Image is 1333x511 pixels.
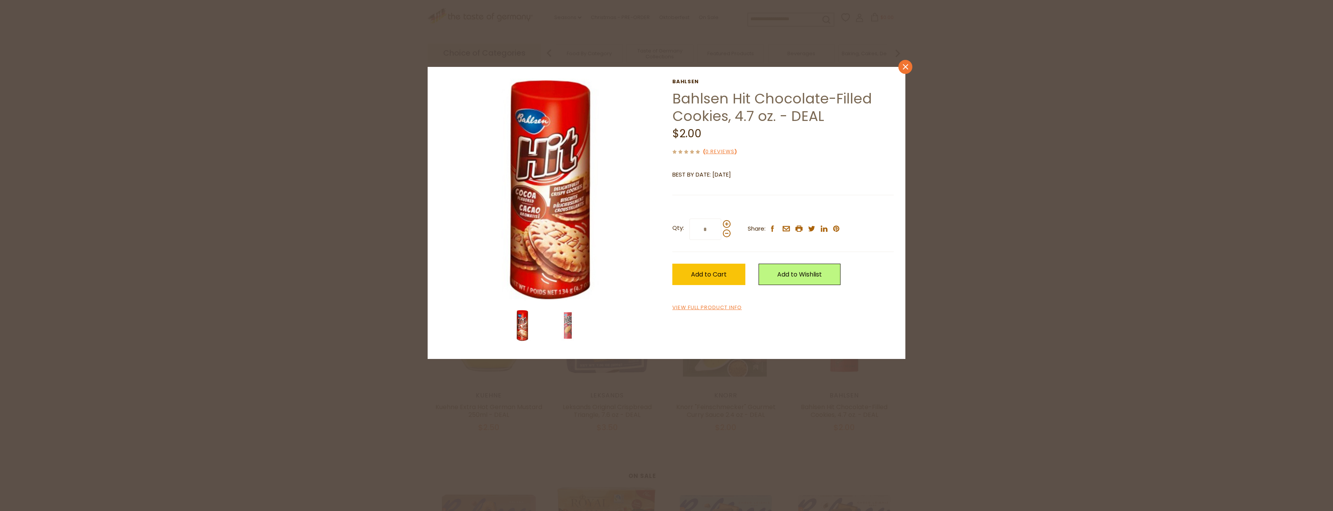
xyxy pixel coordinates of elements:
span: Share: [748,224,766,234]
span: Add to Cart [691,270,727,279]
span: ( ) [703,148,737,155]
a: Bahlsen [672,79,894,85]
a: Bahlsen Hit Chocolate-Filled Cookies, 4.7 oz. - DEAL [672,89,872,126]
img: Bahlsen Hit Chocolate-Filled Cookies, 4.7 oz. - DEAL [439,79,661,301]
button: Add to Cart [672,264,745,285]
a: View Full Product Info [672,304,742,312]
span: $2.00 [672,126,701,141]
img: Bahlsen Hit Chocolate-Filled Cookies, 4.7 oz. - DEAL [507,310,538,341]
a: 0 Reviews [705,148,734,156]
strong: Qty: [672,223,684,233]
input: Qty: [689,219,721,240]
img: Bahlsen Hit Chocolate-Filled Cookies [552,310,583,341]
a: Add to Wishlist [759,264,841,285]
p: BEST BY DATE: [DATE] [672,170,894,180]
